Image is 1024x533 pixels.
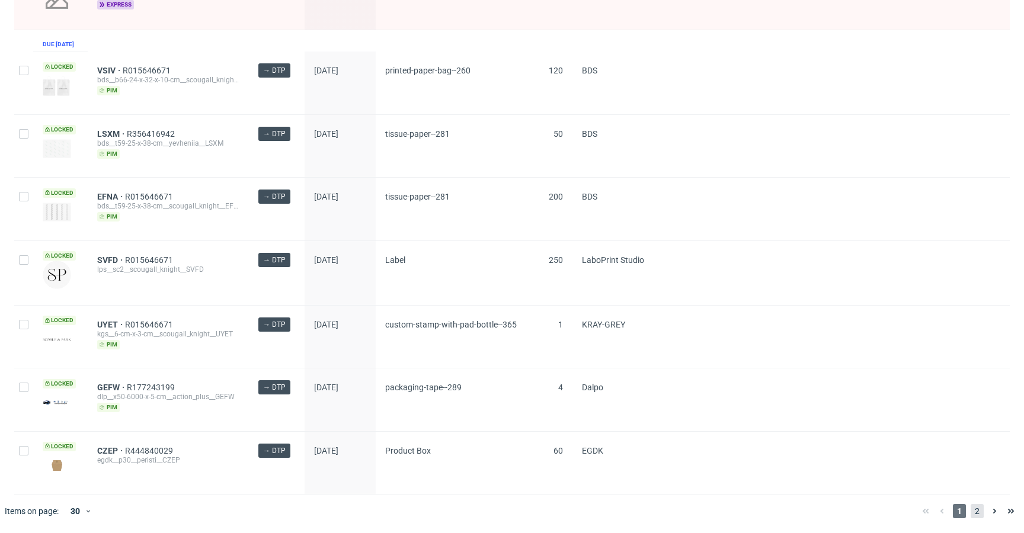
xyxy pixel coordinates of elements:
[43,316,76,325] span: Locked
[43,62,76,72] span: Locked
[97,455,239,465] div: egdk__p30__peristi__CZEP
[43,203,71,221] img: version_two_editor_design
[125,255,175,265] a: R015646671
[97,139,239,148] div: bds__t59-25-x-38-cm__yevheniia__LSXM
[385,383,462,392] span: packaging-tape--289
[582,192,597,201] span: BDS
[97,392,239,402] div: dlp__x50-6000-x-5-cm__action_plus__GEFW
[558,383,563,392] span: 4
[43,338,71,341] img: version_two_editor_design
[125,320,175,329] a: R015646671
[314,383,338,392] span: [DATE]
[263,382,286,393] span: → DTP
[582,66,597,75] span: BDS
[43,442,76,451] span: Locked
[97,212,120,221] span: pim
[263,255,286,265] span: → DTP
[97,66,123,75] a: VSIV
[127,129,177,139] a: R356416942
[97,446,125,455] a: CZEP
[43,125,76,134] span: Locked
[953,504,966,518] span: 1
[97,329,239,339] div: kgs__6-cm-x-3-cm__scougall_knight__UYET
[263,65,286,76] span: → DTP
[314,255,338,265] span: [DATE]
[97,383,127,392] a: GEFW
[558,320,563,329] span: 1
[97,265,239,274] div: lps__sc2__scougall_knight__SVFD
[582,383,603,392] span: Dalpo
[314,320,338,329] span: [DATE]
[582,255,644,265] span: LaboPrint Studio
[385,255,405,265] span: Label
[582,129,597,139] span: BDS
[97,86,120,95] span: pim
[43,139,71,158] img: version_two_editor_design
[43,379,76,388] span: Locked
[43,76,71,97] img: version_two_editor_design
[971,504,984,518] span: 2
[97,340,120,349] span: pim
[43,188,76,198] span: Locked
[553,446,563,455] span: 60
[549,192,563,201] span: 200
[125,192,175,201] a: R015646671
[43,261,71,289] img: version_two_editor_design
[97,192,125,201] a: EFNA
[97,320,125,329] a: UYET
[549,255,563,265] span: 250
[97,149,120,159] span: pim
[97,75,239,85] div: bds__b66-24-x-32-x-10-cm__scougall_knight__VSIV
[5,505,59,517] span: Items on page:
[97,129,127,139] a: LSXM
[314,446,338,455] span: [DATE]
[553,129,563,139] span: 50
[385,446,431,455] span: Product Box
[123,66,173,75] a: R015646671
[43,400,71,405] img: version_two_editor_design.png
[385,320,517,329] span: custom-stamp-with-pad-bottle--365
[314,66,338,75] span: [DATE]
[97,201,239,211] div: bds__t59-25-x-38-cm__scougall_knight__EFNA
[97,403,120,412] span: pim
[385,66,471,75] span: printed-paper-bag--260
[263,129,286,139] span: → DTP
[63,503,85,519] div: 30
[97,255,125,265] a: SVFD
[263,319,286,330] span: → DTP
[125,446,175,455] a: R444840029
[263,191,286,202] span: → DTP
[314,129,338,139] span: [DATE]
[314,192,338,201] span: [DATE]
[385,129,450,139] span: tissue-paper--281
[43,457,71,473] img: version_two_editor_design
[582,320,625,329] span: KRAY-GREY
[263,445,286,456] span: → DTP
[43,251,76,261] span: Locked
[43,40,74,49] div: Due [DATE]
[127,383,177,392] a: R177243199
[582,446,603,455] span: EGDK
[549,66,563,75] span: 120
[385,192,450,201] span: tissue-paper--281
